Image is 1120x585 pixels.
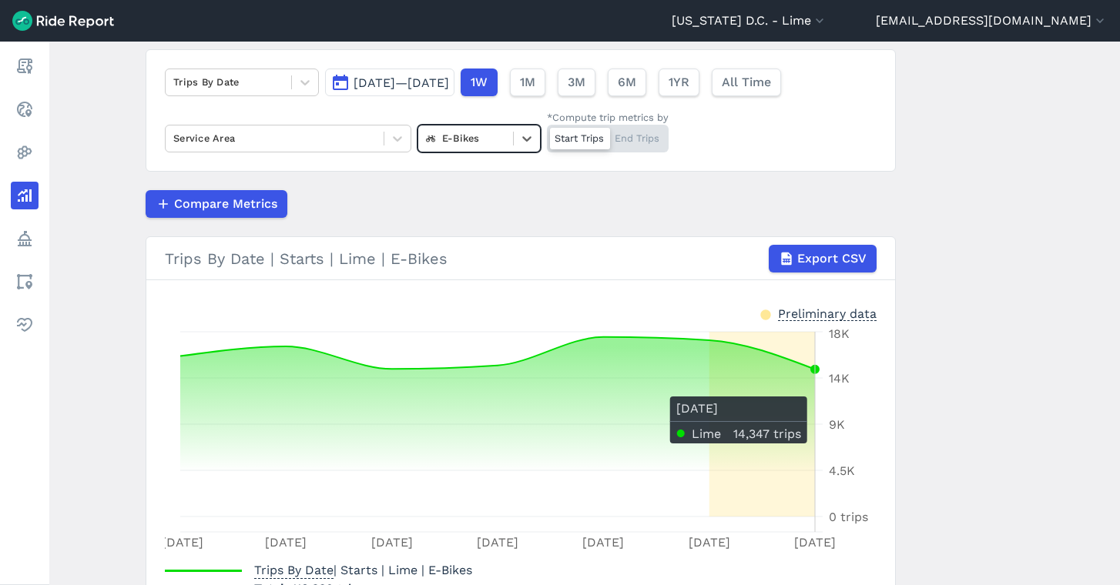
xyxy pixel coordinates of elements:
a: Policy [11,225,39,252]
button: [DATE]—[DATE] [325,69,454,96]
span: Export CSV [797,249,867,268]
a: Report [11,52,39,80]
span: 1W [471,73,488,92]
button: 3M [558,69,595,96]
span: 1YR [669,73,689,92]
a: Realtime [11,95,39,123]
a: Analyze [11,182,39,209]
a: Heatmaps [11,139,39,166]
tspan: 9K [829,417,845,432]
tspan: 14K [829,371,850,386]
button: Export CSV [769,245,877,272]
tspan: [DATE] [371,535,413,550]
button: 6M [608,69,646,96]
span: Trips By Date [254,558,334,579]
tspan: [DATE] [582,535,624,550]
div: Preliminary data [778,305,877,321]
button: [US_STATE] D.C. - Lime [672,12,827,30]
span: 3M [568,73,585,92]
tspan: [DATE] [689,535,730,550]
img: Ride Report [12,11,114,31]
tspan: [DATE] [265,535,307,550]
tspan: 0 trips [829,510,868,524]
button: [EMAIL_ADDRESS][DOMAIN_NAME] [876,12,1108,30]
span: All Time [722,73,771,92]
tspan: [DATE] [794,535,836,550]
button: 1W [461,69,498,96]
div: Trips By Date | Starts | Lime | E-Bikes [165,245,877,272]
button: 1YR [659,69,699,96]
div: *Compute trip metrics by [547,110,669,125]
span: [DATE]—[DATE] [354,75,449,90]
button: Compare Metrics [146,190,287,218]
tspan: 4.5K [829,463,855,478]
tspan: 18K [829,326,850,341]
a: Areas [11,268,39,296]
span: Compare Metrics [174,195,277,213]
span: 6M [618,73,636,92]
button: 1M [510,69,545,96]
a: Health [11,311,39,339]
tspan: [DATE] [477,535,518,550]
button: All Time [712,69,781,96]
span: 1M [520,73,535,92]
span: | Starts | Lime | E-Bikes [254,563,472,577]
tspan: [DATE] [162,535,203,550]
